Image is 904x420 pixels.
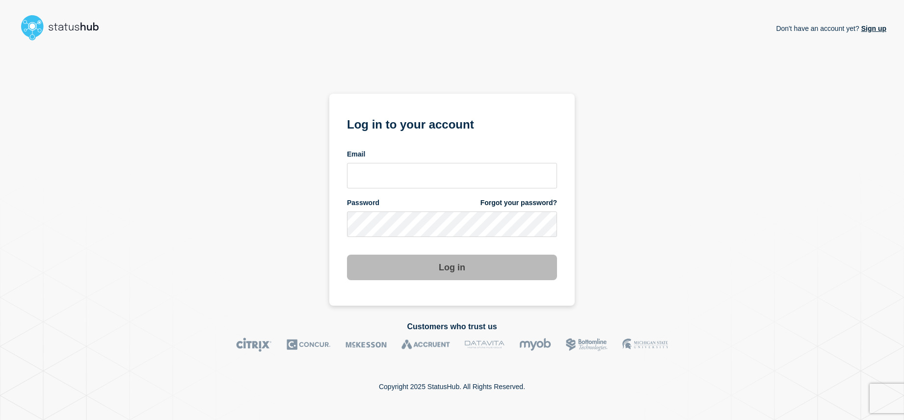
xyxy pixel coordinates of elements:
[18,322,886,331] h2: Customers who trust us
[347,150,365,159] span: Email
[287,338,331,352] img: Concur logo
[18,12,111,43] img: StatusHub logo
[622,338,668,352] img: MSU logo
[859,25,886,32] a: Sign up
[465,338,505,352] img: DataVita logo
[480,198,557,208] a: Forgot your password?
[379,383,525,391] p: Copyright 2025 StatusHub. All Rights Reserved.
[347,163,557,188] input: email input
[347,255,557,280] button: Log in
[347,114,557,132] h1: Log in to your account
[236,338,272,352] img: Citrix logo
[347,211,557,237] input: password input
[566,338,608,352] img: Bottomline logo
[401,338,450,352] img: Accruent logo
[346,338,387,352] img: McKesson logo
[776,17,886,40] p: Don't have an account yet?
[347,198,379,208] span: Password
[519,338,551,352] img: myob logo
